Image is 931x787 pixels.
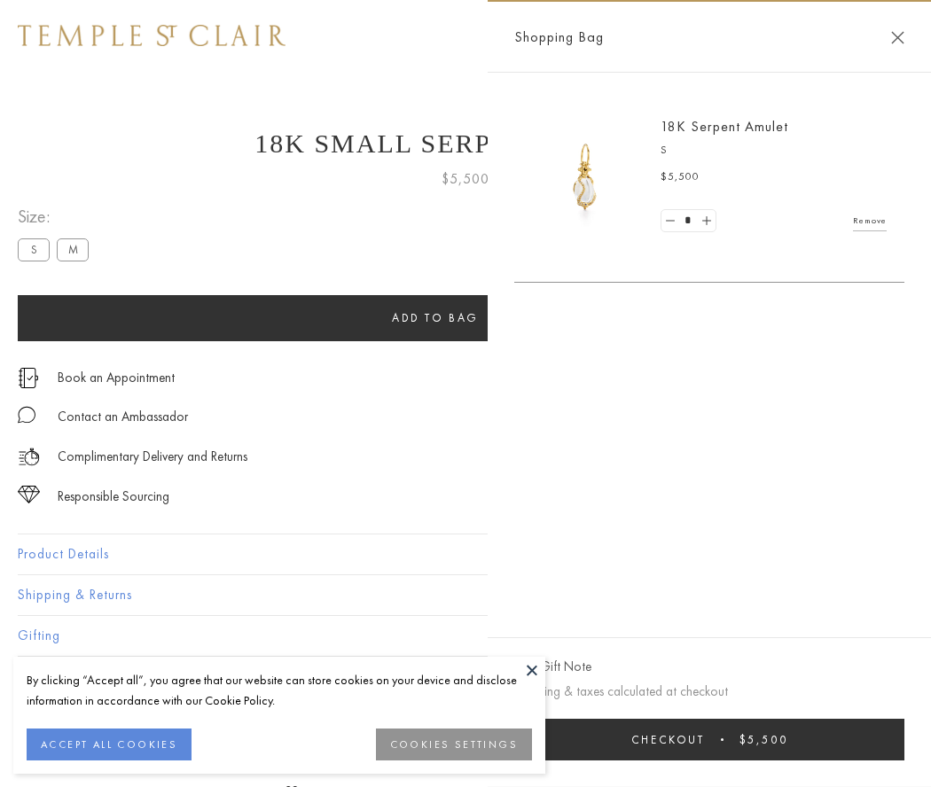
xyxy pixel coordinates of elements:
button: Close Shopping Bag [891,31,904,44]
div: By clicking “Accept all”, you agree that our website can store cookies on your device and disclos... [27,670,532,711]
button: Checkout $5,500 [514,719,904,760]
a: Book an Appointment [58,368,175,387]
button: COOKIES SETTINGS [376,729,532,760]
h1: 18K Small Serpent Amulet [18,129,913,159]
span: $5,500 [661,168,700,186]
div: Contact an Ambassador [58,406,188,428]
span: Shopping Bag [514,26,604,49]
img: icon_appointment.svg [18,368,39,388]
img: P51836-E11SERPPV [532,124,638,230]
img: icon_sourcing.svg [18,486,40,503]
label: M [57,238,89,261]
p: Complimentary Delivery and Returns [58,446,247,468]
button: Add to bag [18,295,853,341]
a: 18K Serpent Amulet [661,117,788,136]
button: ACCEPT ALL COOKIES [27,729,192,760]
span: Checkout [631,732,705,747]
p: Shipping & taxes calculated at checkout [514,681,904,703]
button: Add Gift Note [514,656,591,678]
label: S [18,238,50,261]
img: MessageIcon-01_2.svg [18,406,35,424]
img: Temple St. Clair [18,25,286,46]
p: S [661,142,887,160]
a: Remove [853,211,887,230]
span: $5,500 [739,732,788,747]
span: $5,500 [442,168,489,191]
a: Set quantity to 0 [661,210,679,232]
span: Size: [18,202,96,231]
img: icon_delivery.svg [18,446,40,468]
button: Shipping & Returns [18,575,913,615]
div: Responsible Sourcing [58,486,169,508]
a: Set quantity to 2 [697,210,715,232]
button: Gifting [18,616,913,656]
span: Add to bag [392,310,479,325]
button: Product Details [18,534,913,574]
